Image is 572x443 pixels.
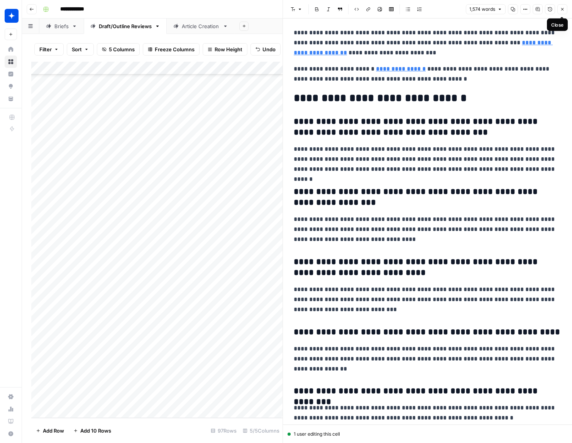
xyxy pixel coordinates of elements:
[31,424,69,437] button: Add Row
[97,43,140,56] button: 5 Columns
[5,403,17,415] a: Usage
[54,22,69,30] div: Briefs
[466,4,506,14] button: 1,574 words
[262,45,276,53] span: Undo
[5,9,19,23] img: Wiz Logo
[250,43,281,56] button: Undo
[143,43,200,56] button: Freeze Columns
[182,22,220,30] div: Article Creation
[39,45,52,53] span: Filter
[203,43,247,56] button: Row Height
[5,80,17,93] a: Opportunities
[39,19,84,34] a: Briefs
[69,424,116,437] button: Add 10 Rows
[5,6,17,25] button: Workspace: Wiz
[67,43,94,56] button: Sort
[72,45,82,53] span: Sort
[5,391,17,403] a: Settings
[208,424,240,437] div: 97 Rows
[155,45,195,53] span: Freeze Columns
[288,431,567,438] div: 1 user editing this cell
[34,43,64,56] button: Filter
[5,56,17,68] a: Browse
[43,427,64,435] span: Add Row
[84,19,167,34] a: Draft/Outline Reviews
[80,427,111,435] span: Add 10 Rows
[167,19,235,34] a: Article Creation
[5,415,17,428] a: Learning Hub
[215,45,242,53] span: Row Height
[109,45,135,53] span: 5 Columns
[469,6,495,13] span: 1,574 words
[5,93,17,105] a: Your Data
[5,428,17,440] button: Help + Support
[99,22,152,30] div: Draft/Outline Reviews
[5,43,17,56] a: Home
[240,424,283,437] div: 5/5 Columns
[551,21,564,28] div: Close
[5,68,17,80] a: Insights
